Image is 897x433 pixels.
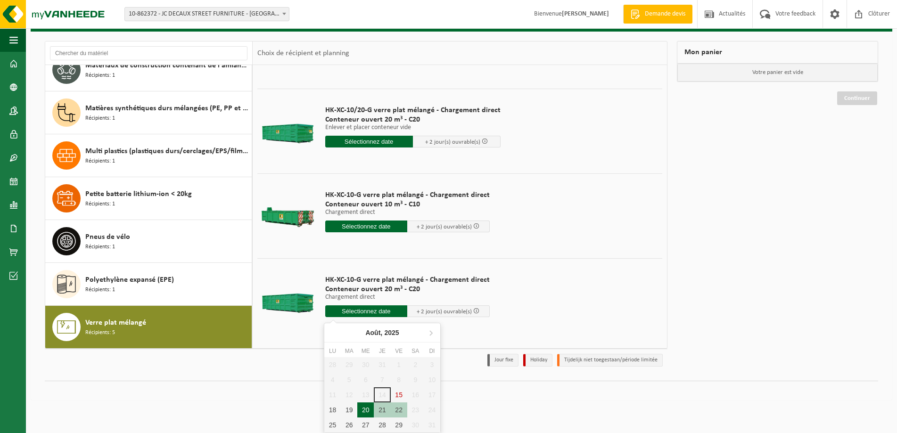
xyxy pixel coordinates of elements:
span: Conteneur ouvert 20 m³ - C20 [325,115,501,124]
span: Récipients: 1 [85,200,115,209]
p: Chargement direct [325,294,490,301]
span: + 2 jour(s) ouvrable(s) [417,309,472,315]
div: Sa [407,346,424,356]
span: Récipients: 1 [85,71,115,80]
button: Matériaux de construction contenant de l'amiante lié au ciment (non friable) Récipients: 1 [45,49,252,91]
div: 28 [374,417,390,433]
button: Pneus de vélo Récipients: 1 [45,220,252,263]
span: Verre plat mélangé [85,317,146,328]
a: Continuer [837,91,877,105]
input: Chercher du matériel [50,46,247,60]
button: Petite batterie lithium-ion < 20kg Récipients: 1 [45,177,252,220]
span: Conteneur ouvert 20 m³ - C20 [325,285,490,294]
div: 21 [374,402,390,417]
div: 26 [341,417,357,433]
div: 27 [357,417,374,433]
span: Demande devis [642,9,688,19]
span: Pneus de vélo [85,231,130,243]
button: Matières synthétiques durs mélangées (PE, PP et PVC), recyclables (industriel) Récipients: 1 [45,91,252,134]
button: Verre plat mélangé Récipients: 5 [45,306,252,348]
span: + 2 jour(s) ouvrable(s) [417,224,472,230]
p: Enlever et placer conteneur vide [325,124,501,131]
p: Votre panier est vide [677,64,878,82]
a: Demande devis [623,5,692,24]
li: Tijdelijk niet toegestaan/période limitée [557,354,663,367]
span: HK-XC-10-G verre plat mélangé - Chargement direct [325,190,490,200]
span: Récipients: 1 [85,243,115,252]
button: Polyethylène expansé (EPE) Récipients: 1 [45,263,252,306]
span: HK-XC-10-G verre plat mélangé - Chargement direct [325,275,490,285]
div: Di [424,346,440,356]
span: Récipients: 1 [85,114,115,123]
button: Multi plastics (plastiques durs/cerclages/EPS/film naturel/film mélange/PMC) Récipients: 1 [45,134,252,177]
span: HK-XC-10/20-G verre plat mélangé - Chargement direct [325,106,501,115]
div: 19 [341,402,357,417]
div: Lu [324,346,341,356]
div: Ve [391,346,407,356]
input: Sélectionnez date [325,305,408,317]
strong: [PERSON_NAME] [562,10,609,17]
div: Août, [362,325,403,340]
span: Matières synthétiques durs mélangées (PE, PP et PVC), recyclables (industriel) [85,103,249,114]
i: 2025 [384,329,399,336]
div: 20 [357,402,374,417]
span: Récipients: 1 [85,286,115,294]
div: 22 [391,402,407,417]
div: Choix de récipient et planning [253,41,354,65]
div: Je [374,346,390,356]
div: Ma [341,346,357,356]
span: 10-862372 - JC DECAUX STREET FURNITURE - BRUXELLES [125,8,289,21]
span: Polyethylène expansé (EPE) [85,274,174,286]
p: Chargement direct [325,209,490,216]
span: Petite batterie lithium-ion < 20kg [85,188,192,200]
span: Récipients: 5 [85,328,115,337]
span: Récipients: 1 [85,157,115,166]
div: 18 [324,402,341,417]
span: + 2 jour(s) ouvrable(s) [425,139,480,145]
span: Matériaux de construction contenant de l'amiante lié au ciment (non friable) [85,60,249,71]
input: Sélectionnez date [325,221,408,232]
div: 25 [324,417,341,433]
span: Multi plastics (plastiques durs/cerclages/EPS/film naturel/film mélange/PMC) [85,146,249,157]
li: Holiday [523,354,552,367]
span: Conteneur ouvert 10 m³ - C10 [325,200,490,209]
li: Jour fixe [487,354,518,367]
input: Sélectionnez date [325,136,413,147]
div: Mon panier [677,41,878,64]
span: 10-862372 - JC DECAUX STREET FURNITURE - BRUXELLES [124,7,289,21]
div: 29 [391,417,407,433]
div: Me [357,346,374,356]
